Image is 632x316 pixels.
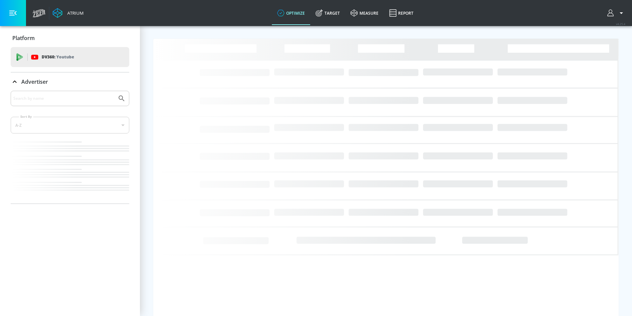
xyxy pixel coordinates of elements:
input: Search by name [13,94,114,103]
a: measure [345,1,384,25]
a: Target [310,1,345,25]
a: Report [384,1,419,25]
a: optimize [272,1,310,25]
label: Sort By [19,114,33,119]
span: v 4.25.4 [616,22,625,26]
div: Advertiser [11,91,129,204]
div: DV360: Youtube [11,47,129,67]
p: DV360: [42,53,74,61]
div: Advertiser [11,72,129,91]
p: Advertiser [21,78,48,85]
nav: list of Advertiser [11,139,129,204]
div: A-Z [11,117,129,133]
p: Platform [12,34,35,42]
div: Platform [11,29,129,47]
p: Youtube [56,53,74,60]
div: Atrium [65,10,84,16]
a: Atrium [53,8,84,18]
